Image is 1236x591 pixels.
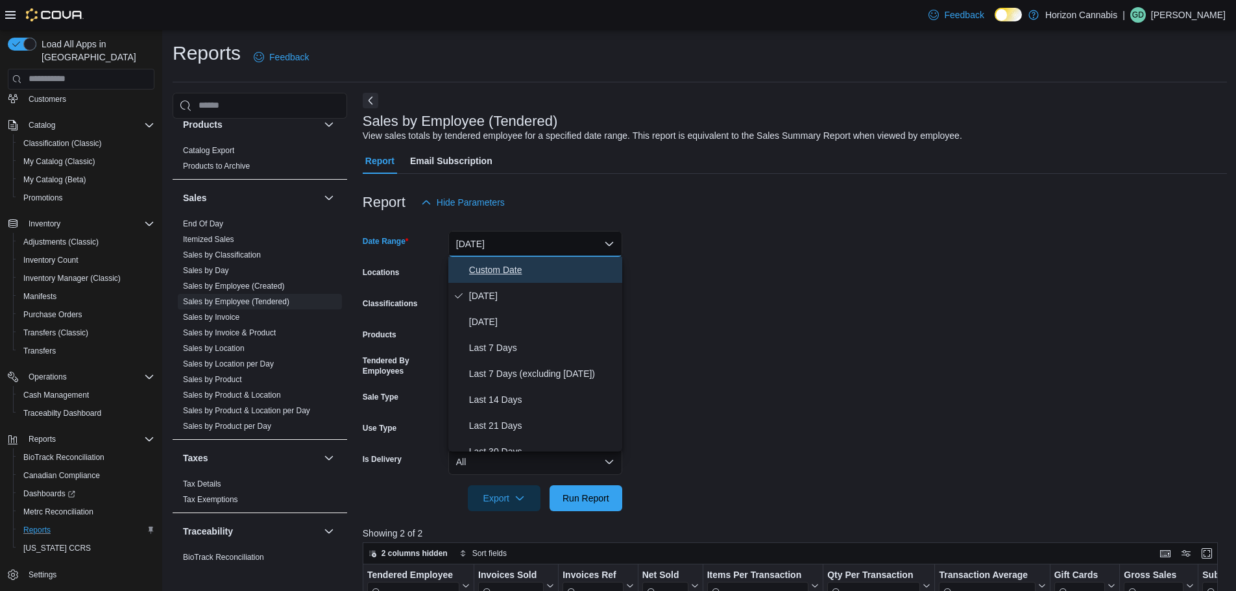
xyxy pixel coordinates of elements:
[29,94,66,104] span: Customers
[1045,7,1117,23] p: Horizon Cannabis
[183,219,223,229] span: End Of Day
[23,525,51,535] span: Reports
[183,328,276,337] a: Sales by Invoice & Product
[18,190,154,206] span: Promotions
[23,156,95,167] span: My Catalog (Classic)
[827,569,920,581] div: Qty Per Transaction
[183,266,229,275] a: Sales by Day
[23,543,91,553] span: [US_STATE] CCRS
[23,91,71,107] a: Customers
[13,485,160,503] a: Dashboards
[469,314,617,330] span: [DATE]
[183,219,223,228] a: End Of Day
[183,525,319,538] button: Traceability
[18,468,105,483] a: Canadian Compliance
[18,271,154,286] span: Inventory Manager (Classic)
[13,251,160,269] button: Inventory Count
[183,118,223,131] h3: Products
[13,134,160,152] button: Classification (Classic)
[13,189,160,207] button: Promotions
[23,390,89,400] span: Cash Management
[18,307,88,322] a: Purchase Orders
[382,548,448,559] span: 2 columns hidden
[469,288,617,304] span: [DATE]
[944,8,984,21] span: Feedback
[23,369,72,385] button: Operations
[183,452,319,464] button: Taxes
[363,527,1227,540] p: Showing 2 of 2
[183,191,319,204] button: Sales
[3,368,160,386] button: Operations
[707,569,808,581] div: Items Per Transaction
[183,297,289,306] a: Sales by Employee (Tendered)
[183,312,239,322] span: Sales by Invoice
[183,296,289,307] span: Sales by Employee (Tendered)
[1178,546,1194,561] button: Display options
[183,250,261,259] a: Sales by Classification
[18,343,154,359] span: Transfers
[18,504,99,520] a: Metrc Reconciliation
[183,406,310,415] a: Sales by Product & Location per Day
[23,91,154,107] span: Customers
[23,255,79,265] span: Inventory Count
[18,172,154,187] span: My Catalog (Beta)
[1122,7,1125,23] p: |
[13,466,160,485] button: Canadian Compliance
[23,431,61,447] button: Reports
[18,486,80,501] a: Dashboards
[448,257,622,452] div: Select listbox
[1199,546,1215,561] button: Enter fullscreen
[29,120,55,130] span: Catalog
[3,215,160,233] button: Inventory
[18,468,154,483] span: Canadian Compliance
[367,569,459,581] div: Tendered Employee
[23,346,56,356] span: Transfers
[18,486,154,501] span: Dashboards
[18,252,154,268] span: Inventory Count
[23,193,63,203] span: Promotions
[183,390,281,400] span: Sales by Product & Location
[13,448,160,466] button: BioTrack Reconciliation
[18,289,154,304] span: Manifests
[18,154,154,169] span: My Catalog (Classic)
[183,250,261,260] span: Sales by Classification
[29,219,60,229] span: Inventory
[183,552,264,562] span: BioTrack Reconciliation
[183,281,285,291] span: Sales by Employee (Created)
[363,93,378,108] button: Next
[13,342,160,360] button: Transfers
[23,452,104,463] span: BioTrack Reconciliation
[23,488,75,499] span: Dashboards
[18,325,93,341] a: Transfers (Classic)
[469,340,617,356] span: Last 7 Days
[36,38,154,64] span: Load All Apps in [GEOGRAPHIC_DATA]
[1132,7,1144,23] span: GD
[363,392,398,402] label: Sale Type
[183,282,285,291] a: Sales by Employee (Created)
[18,172,91,187] a: My Catalog (Beta)
[18,136,154,151] span: Classification (Classic)
[13,521,160,539] button: Reports
[3,430,160,448] button: Reports
[23,216,154,232] span: Inventory
[363,298,418,309] label: Classifications
[18,522,56,538] a: Reports
[18,504,154,520] span: Metrc Reconciliation
[183,479,221,488] a: Tax Details
[363,330,396,340] label: Products
[363,454,402,464] label: Is Delivery
[13,404,160,422] button: Traceabilty Dashboard
[183,265,229,276] span: Sales by Day
[183,359,274,368] a: Sales by Location per Day
[23,470,100,481] span: Canadian Compliance
[1054,569,1105,581] div: Gift Cards
[18,450,110,465] a: BioTrack Reconciliation
[183,374,242,385] span: Sales by Product
[248,44,314,70] a: Feedback
[363,356,443,376] label: Tendered By Employees
[18,190,68,206] a: Promotions
[13,233,160,251] button: Adjustments (Classic)
[183,479,221,489] span: Tax Details
[183,145,234,156] span: Catalog Export
[13,324,160,342] button: Transfers (Classic)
